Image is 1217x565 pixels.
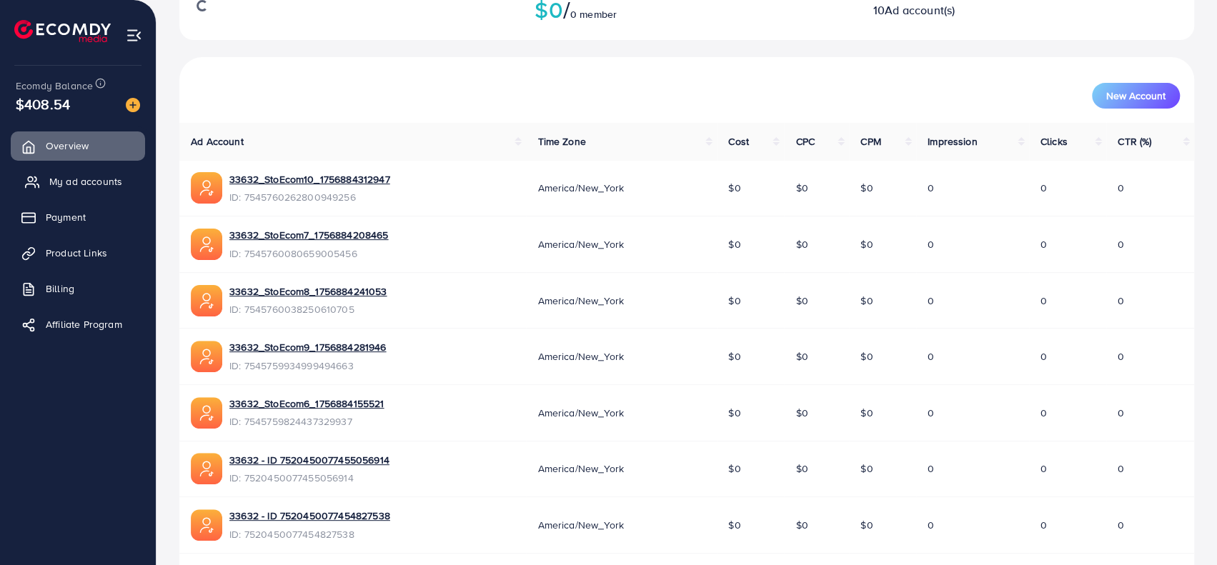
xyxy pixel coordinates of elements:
a: 33632 - ID 7520450077455056914 [229,453,389,467]
span: 0 [1040,406,1047,420]
button: New Account [1092,83,1180,109]
span: $0 [728,181,740,195]
span: America/New_York [537,181,624,195]
a: 33632 - ID 7520450077454827538 [229,509,390,523]
a: Overview [11,131,145,160]
span: $408.54 [16,94,70,114]
span: ID: 7545760262800949256 [229,190,390,204]
img: ic-ads-acc.e4c84228.svg [191,229,222,260]
span: Product Links [46,246,107,260]
a: Affiliate Program [11,310,145,339]
span: Clicks [1040,134,1068,149]
span: 0 [928,181,934,195]
span: $0 [795,294,808,308]
span: $0 [860,518,873,532]
span: America/New_York [537,406,624,420]
span: 0 [928,349,934,364]
span: $0 [795,181,808,195]
span: $0 [728,461,740,476]
img: ic-ads-acc.e4c84228.svg [191,341,222,372]
img: ic-ads-acc.e4c84228.svg [191,509,222,541]
span: Cost [728,134,749,149]
span: 0 [1118,406,1124,420]
span: $0 [795,461,808,476]
a: My ad accounts [11,167,145,196]
span: 0 [1118,294,1124,308]
span: 0 [1118,461,1124,476]
img: ic-ads-acc.e4c84228.svg [191,453,222,484]
span: 0 [928,406,934,420]
span: CTR (%) [1118,134,1151,149]
span: ID: 7545760038250610705 [229,302,387,316]
a: 33632_StoEcom9_1756884281946 [229,340,386,354]
span: ID: 7545759824437329937 [229,414,384,429]
span: $0 [728,406,740,420]
span: 0 [1118,181,1124,195]
span: Ecomdy Balance [16,79,93,93]
span: New Account [1106,91,1166,101]
img: menu [126,27,142,44]
span: Ad account(s) [885,2,955,18]
span: Billing [46,281,74,296]
span: $0 [860,406,873,420]
span: CPM [860,134,880,149]
span: 0 [1118,349,1124,364]
span: $0 [860,181,873,195]
span: $0 [860,349,873,364]
span: America/New_York [537,237,624,251]
a: 33632_StoEcom10_1756884312947 [229,172,390,186]
a: 33632_StoEcom7_1756884208465 [229,228,388,242]
h2: 10 [873,4,1093,17]
span: $0 [728,349,740,364]
span: Impression [928,134,978,149]
span: ID: 7545760080659005456 [229,246,388,261]
span: 0 member [570,7,617,21]
span: Time Zone [537,134,585,149]
span: $0 [860,294,873,308]
span: 0 [1118,237,1124,251]
img: ic-ads-acc.e4c84228.svg [191,285,222,316]
a: Payment [11,203,145,231]
span: $0 [728,518,740,532]
span: Affiliate Program [46,317,122,331]
span: Overview [46,139,89,153]
span: America/New_York [537,294,624,308]
span: CPC [795,134,814,149]
span: America/New_York [537,349,624,364]
span: 0 [1040,294,1047,308]
span: $0 [795,237,808,251]
span: 0 [928,461,934,476]
span: 0 [1040,518,1047,532]
span: Payment [46,210,86,224]
span: 0 [1040,181,1047,195]
img: ic-ads-acc.e4c84228.svg [191,397,222,429]
span: Ad Account [191,134,244,149]
span: 0 [1040,461,1047,476]
span: ID: 7545759934999494663 [229,359,386,373]
span: My ad accounts [49,174,122,189]
span: $0 [728,237,740,251]
iframe: Chat [1156,501,1206,554]
a: 33632_StoEcom8_1756884241053 [229,284,387,299]
span: 0 [928,294,934,308]
img: image [126,98,140,112]
span: 0 [928,518,934,532]
span: $0 [728,294,740,308]
span: 0 [1118,518,1124,532]
a: logo [14,20,111,42]
a: 33632_StoEcom6_1756884155521 [229,396,384,411]
span: 0 [1040,349,1047,364]
span: $0 [860,237,873,251]
span: 0 [928,237,934,251]
span: 0 [1040,237,1047,251]
span: $0 [795,406,808,420]
img: ic-ads-acc.e4c84228.svg [191,172,222,204]
span: America/New_York [537,461,624,476]
a: Billing [11,274,145,303]
span: ID: 7520450077455056914 [229,471,389,485]
span: $0 [795,518,808,532]
span: $0 [860,461,873,476]
a: Product Links [11,239,145,267]
span: America/New_York [537,518,624,532]
span: $0 [795,349,808,364]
